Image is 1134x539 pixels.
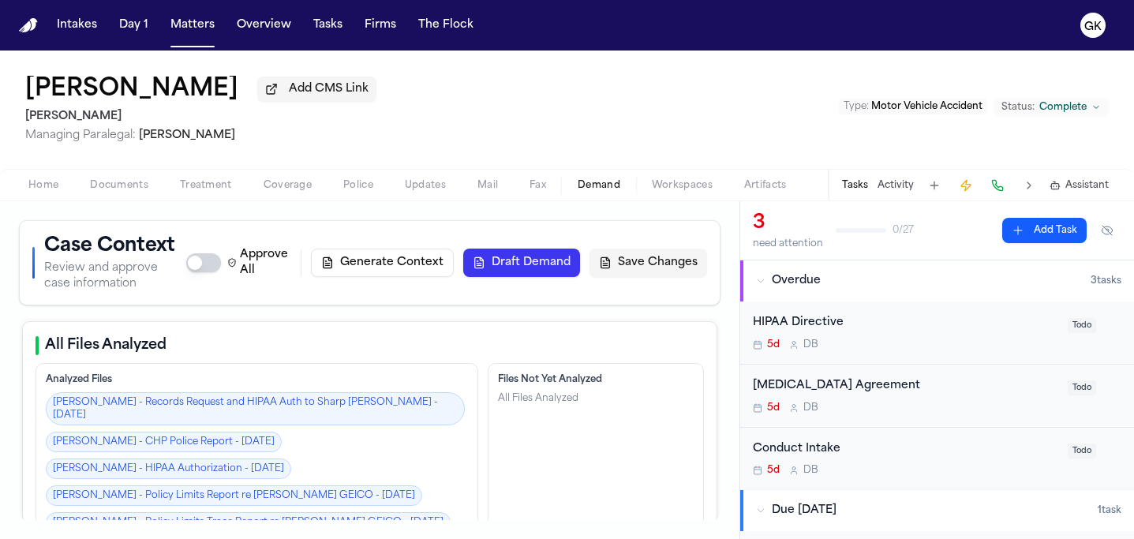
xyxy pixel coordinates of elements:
[46,432,282,452] a: [PERSON_NAME] - CHP Police Report - [DATE]
[405,179,446,192] span: Updates
[871,102,982,111] span: Motor Vehicle Accident
[1084,21,1102,32] text: GK
[25,107,376,126] h2: [PERSON_NAME]
[744,179,787,192] span: Artifacts
[753,440,1058,459] div: Conduct Intake
[1093,218,1121,243] button: Hide completed tasks (⌘⇧H)
[994,98,1109,117] button: Change status from Complete
[652,179,713,192] span: Workspaces
[753,377,1058,395] div: [MEDICAL_DATA] Agreement
[772,273,821,289] span: Overdue
[257,77,376,102] button: Add CMS Link
[1098,504,1121,517] span: 1 task
[46,459,291,479] a: [PERSON_NAME] - HIPAA Authorization - [DATE]
[578,179,620,192] span: Demand
[264,179,312,192] span: Coverage
[1068,444,1096,459] span: Todo
[25,129,136,141] span: Managing Paralegal:
[343,179,373,192] span: Police
[45,335,167,357] h2: All Files Analyzed
[1002,218,1087,243] button: Add Task
[1065,179,1109,192] span: Assistant
[740,301,1134,365] div: Open task: HIPAA Directive
[1001,101,1035,114] span: Status:
[139,129,235,141] span: [PERSON_NAME]
[589,249,707,277] button: Save Changes
[46,373,468,386] div: Analyzed Files
[164,11,221,39] button: Matters
[498,392,578,405] div: All Files Analyzed
[477,179,498,192] span: Mail
[753,211,823,236] div: 3
[839,99,987,114] button: Edit Type: Motor Vehicle Accident
[753,238,823,250] div: need attention
[767,402,780,414] span: 5d
[955,174,977,197] button: Create Immediate Task
[803,464,818,477] span: D B
[1050,179,1109,192] button: Assistant
[740,365,1134,428] div: Open task: Retainer Agreement
[530,179,546,192] span: Fax
[923,174,945,197] button: Add Task
[1068,318,1096,333] span: Todo
[463,249,580,277] button: Draft Demand
[753,314,1058,332] div: HIPAA Directive
[842,179,868,192] button: Tasks
[289,81,369,97] span: Add CMS Link
[767,339,780,351] span: 5d
[227,247,291,279] label: Approve All
[498,373,694,386] div: Files Not Yet Analyzed
[25,76,238,104] h1: [PERSON_NAME]
[740,260,1134,301] button: Overdue3tasks
[230,11,298,39] button: Overview
[19,18,38,33] img: Finch Logo
[772,503,836,518] span: Due [DATE]
[986,174,1009,197] button: Make a Call
[113,11,155,39] button: Day 1
[358,11,402,39] button: Firms
[44,260,186,292] p: Review and approve case information
[307,11,349,39] button: Tasks
[19,18,38,33] a: Home
[90,179,148,192] span: Documents
[1039,101,1087,114] span: Complete
[28,179,58,192] span: Home
[46,485,422,506] a: [PERSON_NAME] - Policy Limits Report re [PERSON_NAME] GEICO - [DATE]
[740,428,1134,490] div: Open task: Conduct Intake
[893,224,914,237] span: 0 / 27
[51,11,103,39] button: Intakes
[844,102,869,111] span: Type :
[803,402,818,414] span: D B
[740,490,1134,531] button: Due [DATE]1task
[1068,380,1096,395] span: Todo
[44,234,186,259] h1: Case Context
[412,11,480,39] button: The Flock
[803,339,818,351] span: D B
[1091,275,1121,287] span: 3 task s
[46,392,465,425] a: [PERSON_NAME] - Records Request and HIPAA Auth to Sharp [PERSON_NAME] - [DATE]
[25,76,238,104] button: Edit matter name
[878,179,914,192] button: Activity
[180,179,232,192] span: Treatment
[767,464,780,477] span: 5d
[46,512,451,533] a: [PERSON_NAME] - Policy Limits Trace Report re [PERSON_NAME] GEICO - [DATE]
[311,249,454,277] button: Generate Context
